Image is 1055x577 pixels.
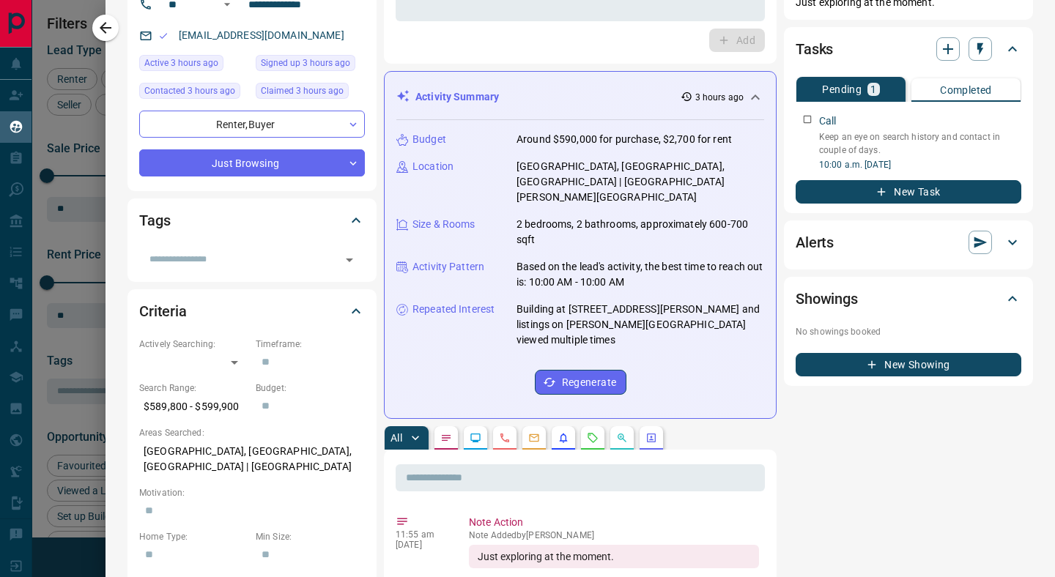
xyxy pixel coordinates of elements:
[158,31,169,41] svg: Email Valid
[796,231,834,254] h2: Alerts
[517,217,764,247] p: 2 bedrooms, 2 bathrooms, approximately 600-700 sqft
[139,338,248,351] p: Actively Searching:
[796,37,833,61] h2: Tasks
[390,433,402,443] p: All
[396,83,764,111] div: Activity Summary3 hours ago
[819,113,837,129] p: Call
[256,530,365,543] p: Min Size:
[139,486,365,499] p: Motivation:
[517,259,764,290] p: Based on the lead's activity, the best time to reach out is: 10:00 AM - 10:00 AM
[517,132,732,147] p: Around $590,000 for purchase, $2,700 for rent
[517,302,764,348] p: Building at [STREET_ADDRESS][PERSON_NAME] and listings on [PERSON_NAME][GEOGRAPHIC_DATA] viewed m...
[139,530,248,543] p: Home Type:
[396,529,447,540] p: 11:55 am
[139,294,365,329] div: Criteria
[339,250,360,270] button: Open
[517,159,764,205] p: [GEOGRAPHIC_DATA], [GEOGRAPHIC_DATA], [GEOGRAPHIC_DATA] | [GEOGRAPHIC_DATA][PERSON_NAME][GEOGRAPH...
[139,299,187,323] h2: Criteria
[470,432,481,444] svg: Lead Browsing Activity
[695,91,744,104] p: 3 hours ago
[139,439,365,479] p: [GEOGRAPHIC_DATA], [GEOGRAPHIC_DATA], [GEOGRAPHIC_DATA] | [GEOGRAPHIC_DATA]
[796,287,858,310] h2: Showings
[469,515,759,530] p: Note Action
[616,432,628,444] svg: Opportunities
[139,83,248,103] div: Mon Sep 15 2025
[415,89,499,105] p: Activity Summary
[645,432,657,444] svg: Agent Actions
[144,56,218,70] span: Active 3 hours ago
[139,203,365,238] div: Tags
[179,29,344,41] a: [EMAIL_ADDRESS][DOMAIN_NAME]
[139,426,365,439] p: Areas Searched:
[139,111,365,138] div: Renter , Buyer
[469,545,759,568] div: Just exploring at the moment.
[412,302,495,317] p: Repeated Interest
[412,259,484,275] p: Activity Pattern
[396,540,447,550] p: [DATE]
[819,158,1021,171] p: 10:00 a.m. [DATE]
[819,130,1021,157] p: Keep an eye on search history and contact in couple of days.
[256,83,365,103] div: Mon Sep 15 2025
[139,209,170,232] h2: Tags
[822,84,862,94] p: Pending
[412,217,475,232] p: Size & Rooms
[587,432,599,444] svg: Requests
[796,353,1021,376] button: New Showing
[535,370,626,395] button: Regenerate
[256,381,365,395] p: Budget:
[139,149,365,176] div: Just Browsing
[469,530,759,540] p: Note Added by [PERSON_NAME]
[940,85,992,95] p: Completed
[796,281,1021,316] div: Showings
[139,381,248,395] p: Search Range:
[796,31,1021,67] div: Tasks
[796,325,1021,338] p: No showings booked
[440,432,452,444] svg: Notes
[870,84,876,94] p: 1
[139,55,248,75] div: Mon Sep 15 2025
[796,180,1021,204] button: New Task
[261,56,350,70] span: Signed up 3 hours ago
[499,432,511,444] svg: Calls
[558,432,569,444] svg: Listing Alerts
[412,132,446,147] p: Budget
[256,55,365,75] div: Mon Sep 15 2025
[139,395,248,419] p: $589,800 - $599,900
[412,159,454,174] p: Location
[528,432,540,444] svg: Emails
[261,83,344,98] span: Claimed 3 hours ago
[256,338,365,351] p: Timeframe:
[796,225,1021,260] div: Alerts
[144,83,235,98] span: Contacted 3 hours ago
